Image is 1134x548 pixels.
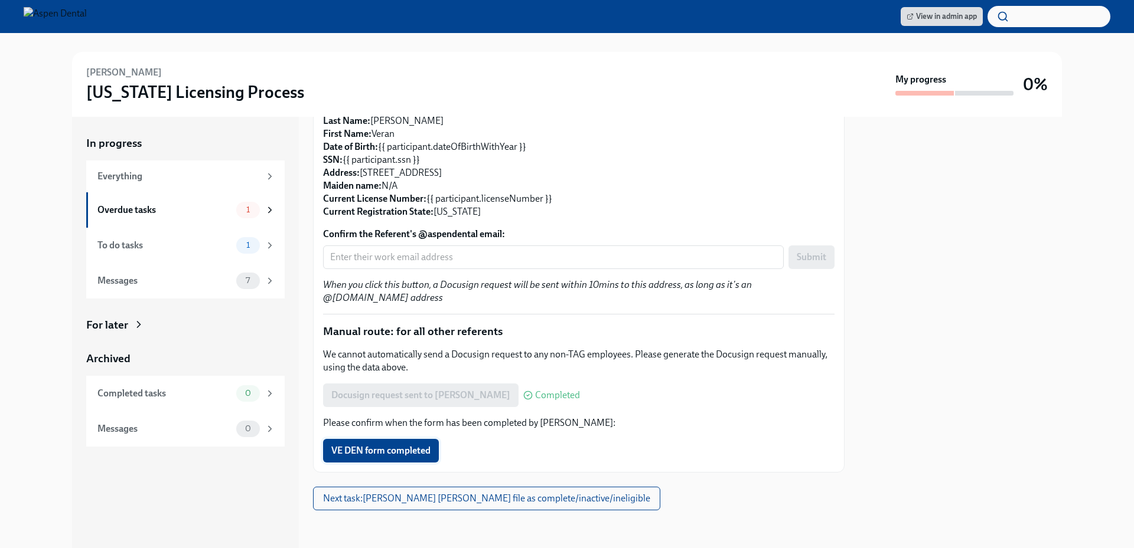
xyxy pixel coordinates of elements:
[323,416,835,429] p: Please confirm when the form has been completed by [PERSON_NAME]:
[323,228,835,241] label: Confirm the Referent's @aspendental email:
[323,115,370,126] strong: Last Name:
[86,376,285,411] a: Completed tasks0
[901,7,983,26] a: View in admin app
[239,241,257,250] span: 1
[86,411,285,447] a: Messages0
[86,317,285,333] a: For later
[323,348,835,374] p: We cannot automatically send a Docusign request to any non-TAG employees. Please generate the Doc...
[323,154,343,165] strong: SSN:
[97,170,260,183] div: Everything
[86,136,285,151] a: In progress
[86,66,162,79] h6: [PERSON_NAME]
[1023,74,1048,95] h3: 0%
[24,7,87,26] img: Aspen Dental
[323,141,378,152] strong: Date of Birth:
[86,351,285,366] a: Archived
[238,389,258,398] span: 0
[323,245,784,269] input: Enter their work email address
[239,276,257,285] span: 7
[907,11,977,22] span: View in admin app
[97,274,232,287] div: Messages
[239,205,257,214] span: 1
[86,81,304,103] h3: [US_STATE] Licensing Process
[97,204,232,216] div: Overdue tasks
[323,193,426,204] strong: Current License Number:
[323,206,434,217] strong: Current Registration State:
[238,424,258,433] span: 0
[86,317,128,333] div: For later
[535,391,580,400] span: Completed
[331,445,431,457] span: VE DEN form completed
[323,324,835,339] p: Manual route: for all other referents
[97,387,232,400] div: Completed tasks
[323,101,835,218] p: The Docusign form will be prefilled with this info about [PERSON_NAME] [PERSON_NAME] Veran {{ par...
[86,228,285,263] a: To do tasks1
[323,180,382,191] strong: Maiden name:
[313,487,660,510] button: Next task:[PERSON_NAME] [PERSON_NAME] file as complete/inactive/ineligible
[97,239,232,252] div: To do tasks
[323,279,752,303] em: When you click this button, a Docusign request will be sent within 10mins to this address, as lon...
[895,73,946,86] strong: My progress
[86,160,285,192] a: Everything
[323,493,650,504] span: Next task : [PERSON_NAME] [PERSON_NAME] file as complete/inactive/ineligible
[323,128,372,139] strong: First Name:
[323,167,360,178] strong: Address:
[97,422,232,435] div: Messages
[86,263,285,298] a: Messages7
[323,439,439,462] button: VE DEN form completed
[86,192,285,228] a: Overdue tasks1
